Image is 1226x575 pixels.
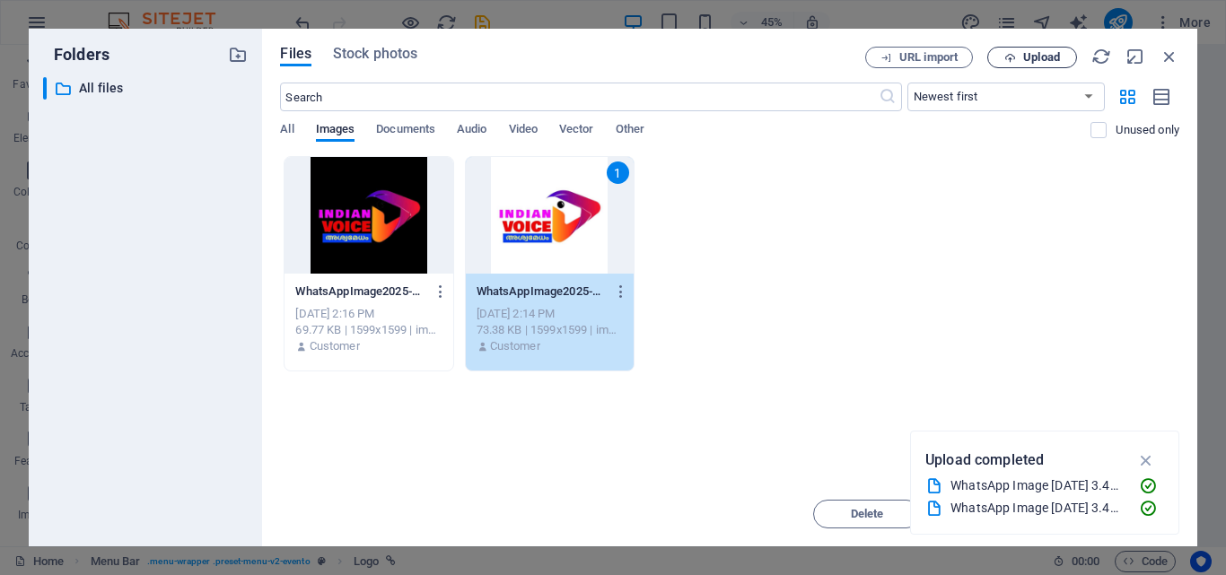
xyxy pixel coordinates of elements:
[851,509,884,519] span: Delete
[1160,47,1179,66] i: Close
[295,322,442,338] div: 69.77 KB | 1599x1599 | image/jpeg
[295,283,425,300] p: WhatsAppImage2025-07-10at3.46.31PM1-P_Lafi5-0qQz2H-FhS5gZw.jpeg
[280,43,311,65] span: Files
[490,338,540,354] p: Customer
[228,45,248,65] i: Create new folder
[1023,52,1060,63] span: Upload
[559,118,594,144] span: Vector
[477,306,623,322] div: [DATE] 2:14 PM
[813,500,921,528] button: Delete
[310,338,360,354] p: Customer
[899,52,958,63] span: URL import
[607,161,629,184] div: 1
[79,78,215,99] p: All files
[987,47,1077,68] button: Upload
[477,322,623,338] div: 73.38 KB | 1599x1599 | image/jpeg
[950,475,1125,496] div: WhatsApp Image [DATE] 3.46.31 PM.jpeg
[316,118,355,144] span: Images
[280,83,878,111] input: Search
[925,449,1044,472] p: Upload completed
[1091,47,1111,66] i: Reload
[43,43,109,66] p: Folders
[295,306,442,322] div: [DATE] 2:16 PM
[376,118,435,144] span: Documents
[333,43,417,65] span: Stock photos
[477,283,607,300] p: WhatsAppImage2025-07-10at3.46.31PM-ZpfDQC8-W_DbAAG-i4cdGg.jpeg
[457,118,486,144] span: Audio
[509,118,538,144] span: Video
[1116,122,1179,138] p: Displays only files that are not in use on the website. Files added during this session can still...
[865,47,973,68] button: URL import
[43,77,47,100] div: ​
[616,118,644,144] span: Other
[1125,47,1145,66] i: Minimize
[950,498,1125,518] div: WhatsApp Image [DATE] 3.46.31 PM (1).jpeg
[280,118,293,144] span: All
